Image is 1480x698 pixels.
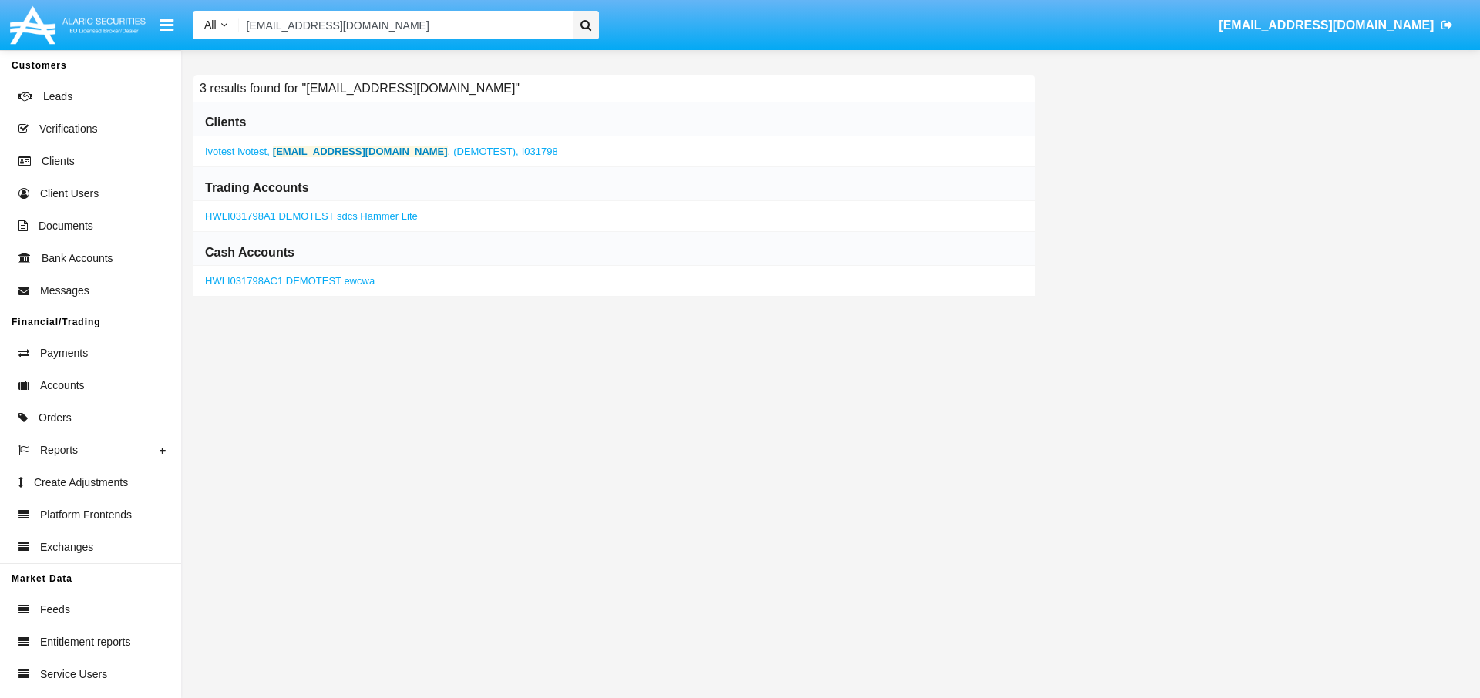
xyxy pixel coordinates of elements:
[239,11,567,39] input: Search
[40,186,99,202] span: Client Users
[273,146,450,157] span: ,
[39,218,93,234] span: Documents
[39,121,97,137] span: Verifications
[8,2,148,48] img: Logo image
[40,507,132,523] span: Platform Frontends
[1212,4,1461,47] a: [EMAIL_ADDRESS][DOMAIN_NAME]
[34,475,128,491] span: Create Adjustments
[205,244,294,261] h6: Cash Accounts
[273,146,448,157] b: [EMAIL_ADDRESS][DOMAIN_NAME]
[205,114,246,131] h6: Clients
[1219,18,1434,32] span: [EMAIL_ADDRESS][DOMAIN_NAME]
[205,146,558,157] a: ,
[205,275,375,287] a: HWLI031798AC1 DEMOTEST ewcwa
[40,666,107,683] span: Service Users
[40,602,70,618] span: Feeds
[42,153,75,169] span: Clients
[453,146,519,157] span: (DEMOTEST),
[40,283,89,299] span: Messages
[40,539,93,555] span: Exchanges
[193,75,526,102] h6: 3 results found for "[EMAIL_ADDRESS][DOMAIN_NAME]"
[205,210,418,222] a: HWLI031798A1 DEMOTEST sdcs Hammer Lite
[40,345,88,361] span: Payments
[204,18,217,31] span: All
[40,634,131,650] span: Entitlement reports
[40,378,85,394] span: Accounts
[193,17,239,33] a: All
[522,146,558,157] span: I031798
[39,410,72,426] span: Orders
[42,250,113,267] span: Bank Accounts
[43,89,72,105] span: Leads
[40,442,78,458] span: Reports
[205,180,309,196] h6: Trading Accounts
[205,146,267,157] span: Ivotest Ivotest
